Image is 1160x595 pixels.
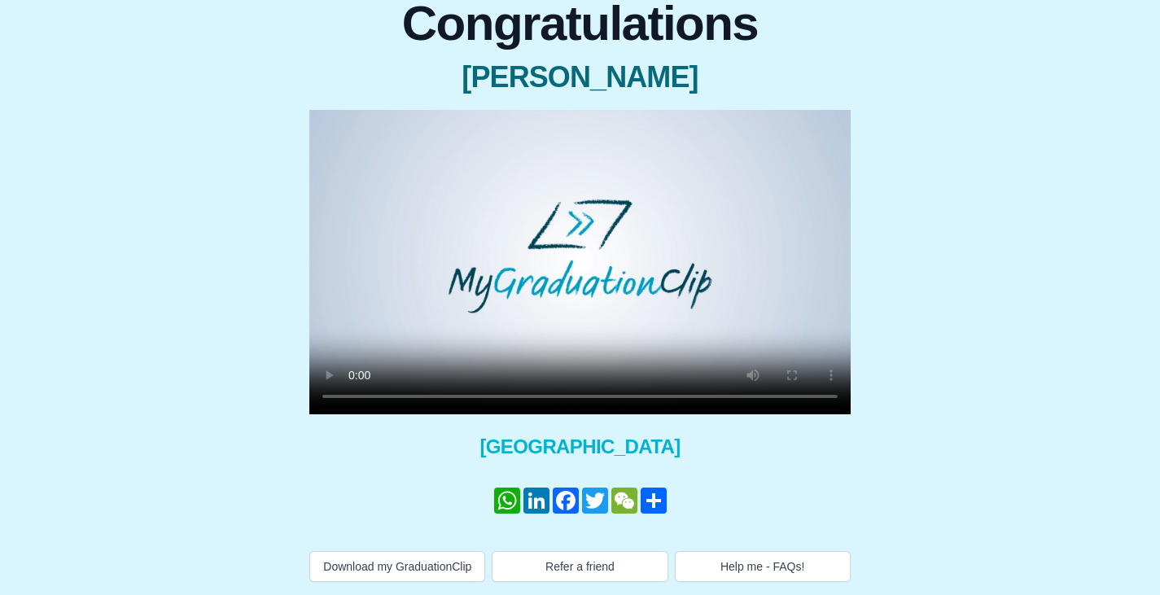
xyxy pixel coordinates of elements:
[522,488,551,514] a: LinkedIn
[675,551,851,582] button: Help me - FAQs!
[551,488,580,514] a: Facebook
[580,488,610,514] a: Twitter
[309,551,485,582] button: Download my GraduationClip
[492,488,522,514] a: WhatsApp
[309,434,851,460] span: [GEOGRAPHIC_DATA]
[610,488,639,514] a: WeChat
[492,551,668,582] button: Refer a friend
[639,488,668,514] a: Share
[309,61,851,94] span: [PERSON_NAME]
